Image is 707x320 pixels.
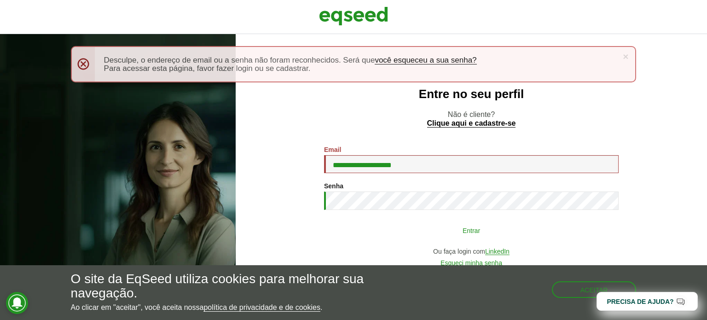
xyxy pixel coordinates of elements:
[324,146,341,153] label: Email
[427,120,516,128] a: Clique aqui e cadastre-se
[71,272,410,301] h5: O site da EqSeed utiliza cookies para melhorar sua navegação.
[104,56,617,64] li: Desculpe, o endereço de email ou a senha não foram reconhecidos. Será que
[485,248,510,255] a: LinkedIn
[552,281,637,298] button: Aceitar
[352,221,591,239] button: Entrar
[375,56,476,64] a: você esqueceu a sua senha?
[623,52,628,61] a: ×
[324,248,619,255] div: Ou faça login com
[440,260,502,267] a: Esqueci minha senha
[254,110,689,128] p: Não é cliente?
[104,64,617,72] li: Para acessar esta página, favor fazer login ou se cadastrar.
[203,304,320,312] a: política de privacidade e de cookies
[319,5,388,28] img: EqSeed Logo
[71,303,410,312] p: Ao clicar em "aceitar", você aceita nossa .
[254,87,689,101] h2: Entre no seu perfil
[324,183,343,189] label: Senha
